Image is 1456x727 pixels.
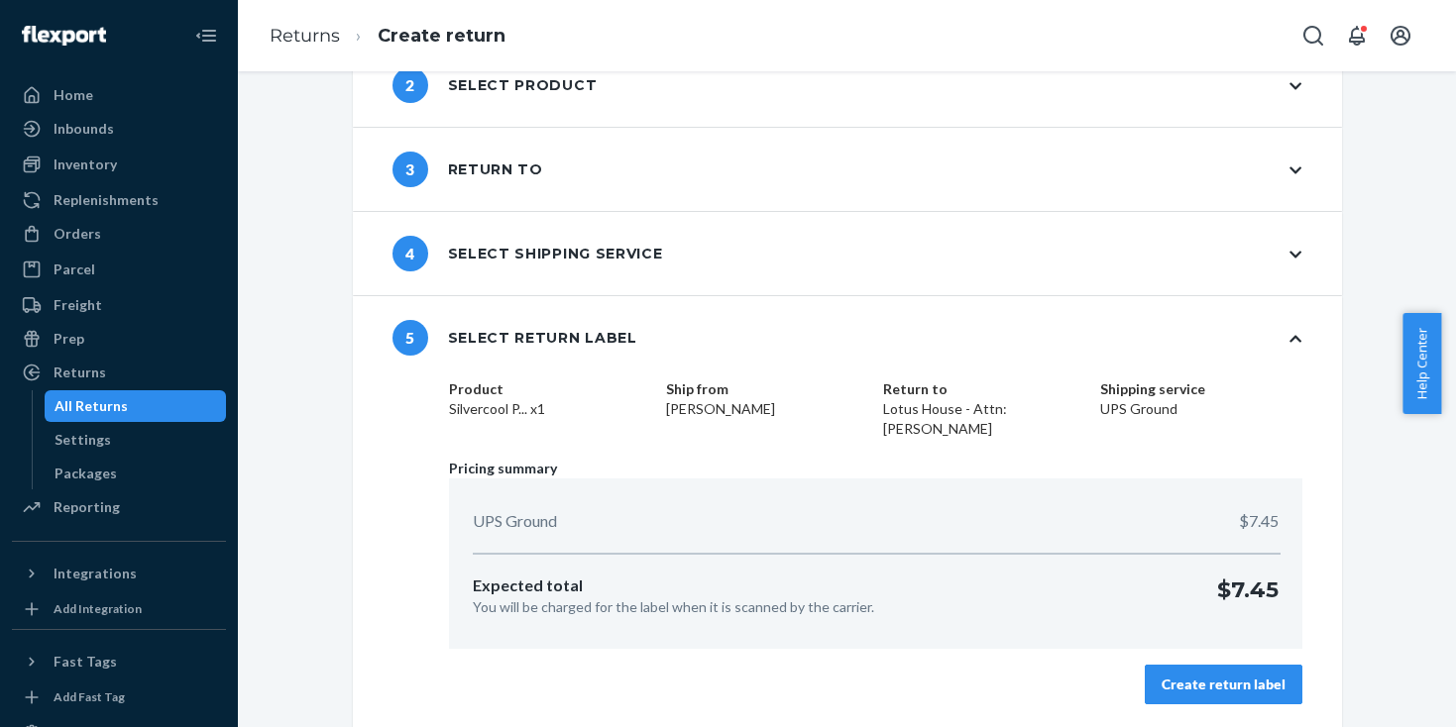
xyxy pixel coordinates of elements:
[54,564,137,583] div: Integrations
[45,458,227,489] a: Packages
[1293,16,1333,55] button: Open Search Box
[883,399,1084,439] dd: Lotus House - Attn: [PERSON_NAME]
[473,510,557,533] p: UPS Ground
[1381,16,1420,55] button: Open account menu
[392,320,637,356] div: Select return label
[12,357,226,388] a: Returns
[54,155,117,174] div: Inventory
[1217,574,1279,617] p: $7.45
[54,652,117,672] div: Fast Tags
[12,646,226,677] button: Fast Tags
[12,218,226,250] a: Orders
[1145,665,1302,704] button: Create return label
[54,497,120,517] div: Reporting
[55,396,128,416] div: All Returns
[270,25,340,47] a: Returns
[473,597,874,617] p: You will be charged for the label when it is scanned by the carrier.
[54,295,102,315] div: Freight
[1100,379,1301,399] dt: Shipping service
[54,600,142,617] div: Add Integration
[54,329,84,349] div: Prep
[883,379,1084,399] dt: Return to
[473,574,874,597] p: Expected total
[666,399,867,419] dd: [PERSON_NAME]
[449,459,1301,478] p: Pricing summary
[254,7,521,65] ol: breadcrumbs
[54,119,114,139] div: Inbounds
[392,152,543,187] div: Return to
[1100,399,1301,419] dd: UPS Ground
[392,236,428,271] span: 4
[54,85,93,105] div: Home
[186,16,226,55] button: Close Navigation
[55,430,111,450] div: Settings
[392,152,428,187] span: 3
[1337,16,1377,55] button: Open notifications
[666,379,867,399] dt: Ship from
[54,224,101,244] div: Orders
[1162,675,1286,694] div: Create return label
[12,79,226,111] a: Home
[449,399,650,419] dd: Silvercool P... x1
[12,113,226,145] a: Inbounds
[45,424,227,456] a: Settings
[54,363,106,382] div: Returns
[12,254,226,285] a: Parcel
[12,685,226,709] a: Add Fast Tag
[12,491,226,523] a: Reporting
[54,260,95,279] div: Parcel
[54,190,159,210] div: Replenishments
[378,25,505,47] a: Create return
[392,236,663,271] div: Select shipping service
[12,184,226,216] a: Replenishments
[12,558,226,589] button: Integrations
[12,323,226,355] a: Prep
[1239,510,1279,533] p: $7.45
[392,67,598,103] div: Select product
[12,149,226,180] a: Inventory
[54,688,125,705] div: Add Fast Tag
[22,26,106,46] img: Flexport logo
[392,67,428,103] span: 2
[449,379,650,399] dt: Product
[1402,313,1441,414] button: Help Center
[12,289,226,321] a: Freight
[12,597,226,621] a: Add Integration
[55,464,117,483] div: Packages
[392,320,428,356] span: 5
[45,390,227,422] a: All Returns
